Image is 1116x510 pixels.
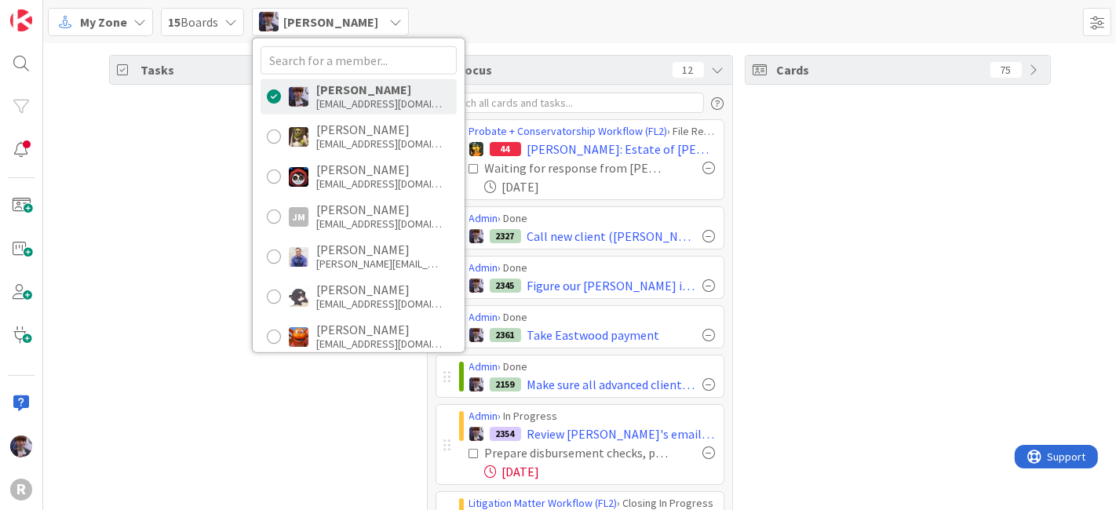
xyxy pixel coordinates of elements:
[469,328,483,342] img: ML
[527,227,697,246] span: Call new client ([PERSON_NAME]) for [MEDICAL_DATA]
[527,424,716,443] span: Review [PERSON_NAME]'s email re closing matters & update accordingly
[316,257,442,271] div: [PERSON_NAME][EMAIL_ADDRESS][DOMAIN_NAME]
[168,13,218,31] span: Boards
[316,322,442,337] div: [PERSON_NAME]
[469,142,483,156] img: MR
[80,13,127,31] span: My Zone
[168,14,181,30] b: 15
[469,123,716,140] div: › File Receipts & Request Discharge
[469,409,498,423] a: Admin
[316,97,442,111] div: [EMAIL_ADDRESS][DOMAIN_NAME]
[316,282,442,297] div: [PERSON_NAME]
[316,162,442,177] div: [PERSON_NAME]
[259,12,279,31] img: ML
[141,60,347,79] span: Tasks
[527,276,697,295] span: Figure our [PERSON_NAME] inquiry re refund
[490,427,521,441] div: 2354
[490,377,521,392] div: 2159
[469,229,483,243] img: ML
[469,496,618,510] a: Litigation Matter Workflow (FL2)
[490,142,521,156] div: 44
[316,137,442,151] div: [EMAIL_ADDRESS][DOMAIN_NAME]
[316,217,442,231] div: [EMAIL_ADDRESS][DOMAIN_NAME]
[33,2,71,21] span: Support
[469,260,498,275] a: Admin
[485,158,669,177] div: Waiting for response from [PERSON_NAME] re uncashed Check
[289,86,308,106] img: ML
[527,140,716,158] span: [PERSON_NAME]: Estate of [PERSON_NAME]
[10,479,32,501] div: R
[283,13,378,31] span: [PERSON_NAME]
[10,9,32,31] img: Visit kanbanzone.com
[469,210,716,227] div: › Done
[316,122,442,137] div: [PERSON_NAME]
[469,260,716,276] div: › Done
[289,326,308,346] img: KA
[527,326,660,344] span: Take Eastwood payment
[10,435,32,457] img: ML
[469,359,716,375] div: › Done
[289,246,308,266] img: JG
[485,443,669,462] div: Prepare disbursement checks, print & provide Kiara info for mailing & update Clio
[469,124,668,138] a: Probate + Conservatorship Workflow (FL2)
[316,297,442,311] div: [EMAIL_ADDRESS][DOMAIN_NAME]
[469,211,498,225] a: Admin
[485,177,716,196] div: [DATE]
[316,202,442,217] div: [PERSON_NAME]
[469,309,716,326] div: › Done
[485,462,716,481] div: [DATE]
[490,229,521,243] div: 2327
[316,82,442,97] div: [PERSON_NAME]
[289,206,308,226] div: JM
[469,427,483,441] img: ML
[316,337,442,351] div: [EMAIL_ADDRESS][DOMAIN_NAME]
[459,60,660,79] span: Focus
[673,62,704,78] div: 12
[289,166,308,186] img: JS
[289,126,308,146] img: DG
[990,62,1022,78] div: 75
[490,328,521,342] div: 2361
[469,359,498,373] a: Admin
[261,46,457,74] input: Search for a member...
[469,377,483,392] img: ML
[469,279,483,293] img: ML
[490,279,521,293] div: 2345
[289,286,308,306] img: KN
[436,93,704,113] input: Search all cards and tasks...
[777,60,983,79] span: Cards
[316,177,442,191] div: [EMAIL_ADDRESS][DOMAIN_NAME]
[316,242,442,257] div: [PERSON_NAME]
[469,310,498,324] a: Admin
[527,375,697,394] span: Make sure all advanced client costs that were emailed have been entered in [GEOGRAPHIC_DATA]
[469,408,716,424] div: › In Progress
